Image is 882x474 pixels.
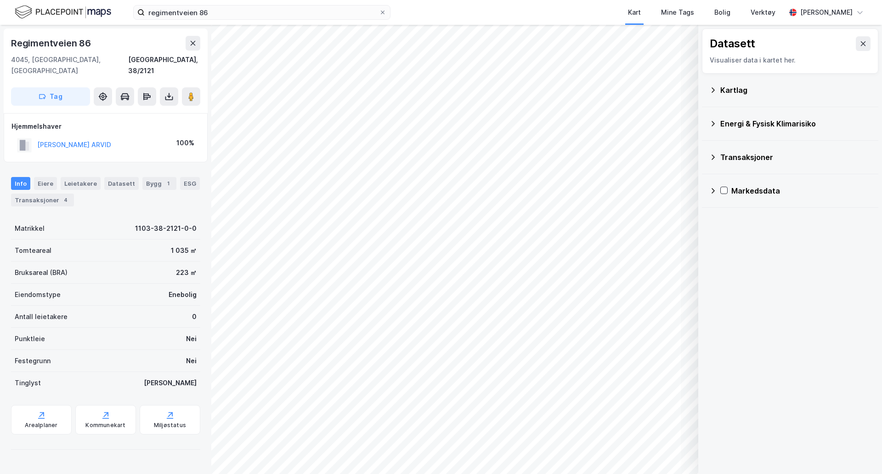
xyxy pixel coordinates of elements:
div: Antall leietakere [15,311,68,322]
div: 100% [176,137,194,148]
div: [GEOGRAPHIC_DATA], 38/2121 [128,54,200,76]
div: Nei [186,333,197,344]
div: Kartlag [720,85,871,96]
div: Tinglyst [15,377,41,388]
div: [PERSON_NAME] [144,377,197,388]
div: 223 ㎡ [176,267,197,278]
div: Kart [628,7,641,18]
div: 4045, [GEOGRAPHIC_DATA], [GEOGRAPHIC_DATA] [11,54,128,76]
div: Hjemmelshaver [11,121,200,132]
div: Punktleie [15,333,45,344]
div: ESG [180,177,200,190]
div: Bruksareal (BRA) [15,267,68,278]
div: Festegrunn [15,355,51,366]
div: Energi & Fysisk Klimarisiko [720,118,871,129]
div: 0 [192,311,197,322]
div: Bygg [142,177,176,190]
div: Transaksjoner [11,194,74,206]
div: Visualiser data i kartet her. [710,55,871,66]
div: Leietakere [61,177,101,190]
div: Datasett [104,177,139,190]
div: Mine Tags [661,7,694,18]
div: Arealplaner [25,422,57,429]
div: Markedsdata [731,185,871,196]
div: Matrikkel [15,223,45,234]
button: Tag [11,87,90,106]
img: logo.f888ab2527a4732fd821a326f86c7f29.svg [15,4,111,20]
div: 1 035 ㎡ [171,245,197,256]
div: Miljøstatus [154,422,186,429]
div: Info [11,177,30,190]
div: Transaksjoner [720,152,871,163]
div: Regimentveien 86 [11,36,93,51]
div: Eiendomstype [15,289,61,300]
div: Enebolig [169,289,197,300]
div: Bolig [714,7,730,18]
div: 4 [61,195,70,205]
div: [PERSON_NAME] [800,7,853,18]
div: Tomteareal [15,245,51,256]
div: Nei [186,355,197,366]
div: Verktøy [751,7,775,18]
div: Kontrollprogram for chat [836,430,882,474]
iframe: Chat Widget [836,430,882,474]
div: 1 [164,179,173,188]
div: Kommunekart [85,422,125,429]
div: Datasett [710,36,755,51]
div: Eiere [34,177,57,190]
div: 1103-38-2121-0-0 [135,223,197,234]
input: Søk på adresse, matrikkel, gårdeiere, leietakere eller personer [145,6,379,19]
